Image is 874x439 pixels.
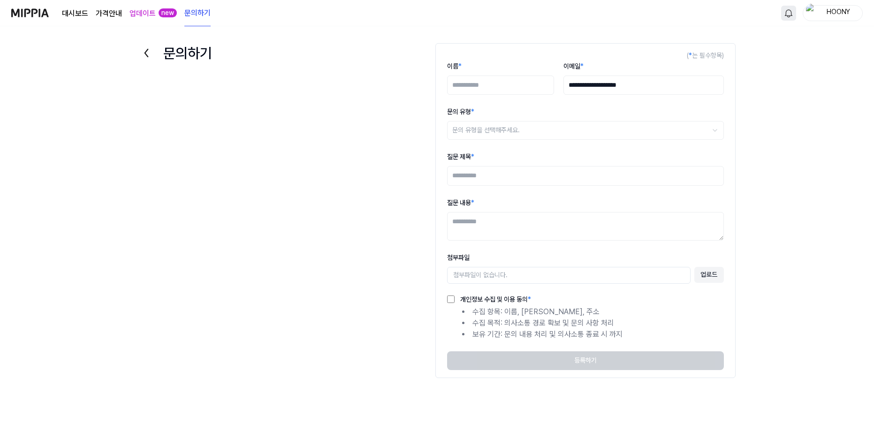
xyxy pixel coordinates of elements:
[462,306,724,318] li: 수집 항목: 이름, [PERSON_NAME], 주소
[694,267,723,283] button: 업로드
[159,8,177,18] div: new
[447,51,724,61] div: ( 는 필수항목)
[820,8,857,18] div: HOONY
[803,5,863,21] button: profileHOONY
[563,62,584,70] label: 이메일
[462,329,724,340] li: 보유 기간: 문의 내용 처리 및 의사소통 종료 시 까지
[163,43,212,63] h1: 문의하기
[184,0,211,26] a: 문의하기
[447,108,474,115] label: 문의 유형
[129,8,156,19] a: 업데이트
[447,199,474,206] label: 질문 내용
[447,254,470,261] label: 첨부파일
[806,4,817,23] img: profile
[447,153,474,160] label: 질문 제목
[96,8,122,19] a: 가격안내
[447,62,462,70] label: 이름
[62,8,88,19] a: 대시보드
[783,8,794,19] img: 알림
[455,296,531,303] label: 개인정보 수집 및 이용 동의
[447,267,691,284] div: 첨부파일이 없습니다.
[462,318,724,329] li: 수집 목적: 의사소통 경로 확보 및 문의 사항 처리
